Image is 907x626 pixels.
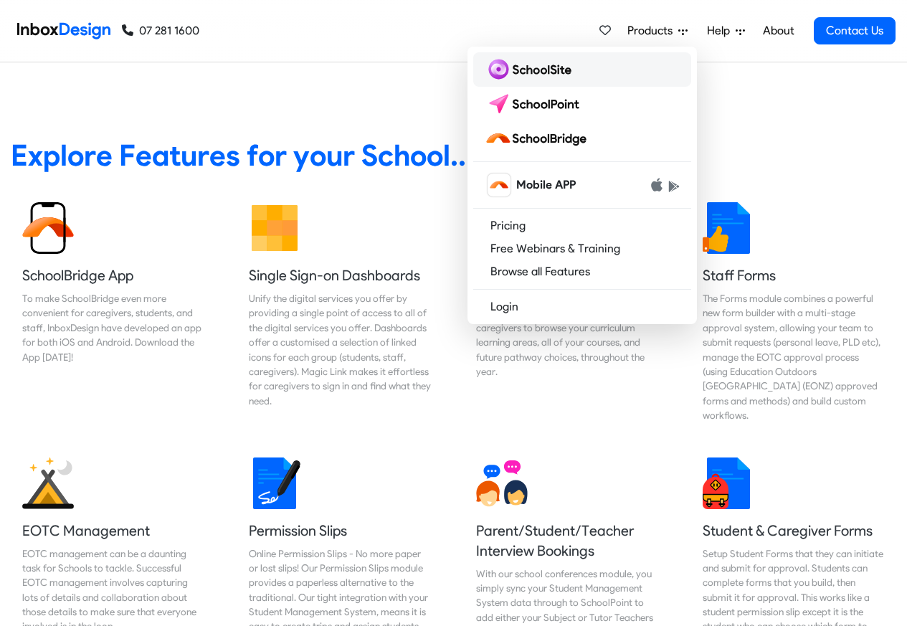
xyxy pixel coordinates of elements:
[814,17,896,44] a: Contact Us
[703,265,885,285] h5: Staff Forms
[759,16,798,45] a: About
[476,521,658,561] h5: Parent/Student/Teacher Interview Bookings
[22,457,74,509] img: 2022_01_25_icon_eonz.svg
[249,457,300,509] img: 2022_01_18_icon_signature.svg
[467,47,697,324] div: Products
[476,457,528,509] img: 2022_01_13_icon_conversation.svg
[465,191,670,435] a: Course Selection Clever Course Selection for any Situation. SchoolPoint enables students and care...
[11,137,896,174] heading: Explore Features for your School...
[485,93,586,115] img: schoolpoint logo
[122,22,199,39] a: 07 281 1600
[703,202,754,254] img: 2022_01_13_icon_thumbsup.svg
[11,191,216,435] a: SchoolBridge App To make SchoolBridge even more convenient for caregivers, students, and staff, I...
[627,22,678,39] span: Products
[476,291,658,379] div: Clever Course Selection for any Situation. SchoolPoint enables students and caregivers to browse ...
[622,16,693,45] a: Products
[22,265,204,285] h5: SchoolBridge App
[485,58,577,81] img: schoolsite logo
[691,191,896,435] a: Staff Forms The Forms module combines a powerful new form builder with a multi-stage approval sys...
[703,291,885,423] div: The Forms module combines a powerful new form builder with a multi-stage approval system, allowin...
[22,291,204,364] div: To make SchoolBridge even more convenient for caregivers, students, and staff, InboxDesign have d...
[249,202,300,254] img: 2022_01_13_icon_grid.svg
[701,16,751,45] a: Help
[473,214,691,237] a: Pricing
[249,521,431,541] h5: Permission Slips
[516,176,576,194] span: Mobile APP
[249,291,431,408] div: Unify the digital services you offer by providing a single point of access to all of the digital ...
[249,265,431,285] h5: Single Sign-on Dashboards
[707,22,736,39] span: Help
[473,237,691,260] a: Free Webinars & Training
[703,521,885,541] h5: Student & Caregiver Forms
[473,260,691,283] a: Browse all Features
[488,174,511,196] img: schoolbridge icon
[237,191,442,435] a: Single Sign-on Dashboards Unify the digital services you offer by providing a single point of acc...
[22,202,74,254] img: 2022_01_13_icon_sb_app.svg
[485,127,592,150] img: schoolbridge logo
[473,295,691,318] a: Login
[473,168,691,202] a: schoolbridge icon Mobile APP
[703,457,754,509] img: 2022_01_13_icon_student_form.svg
[22,521,204,541] h5: EOTC Management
